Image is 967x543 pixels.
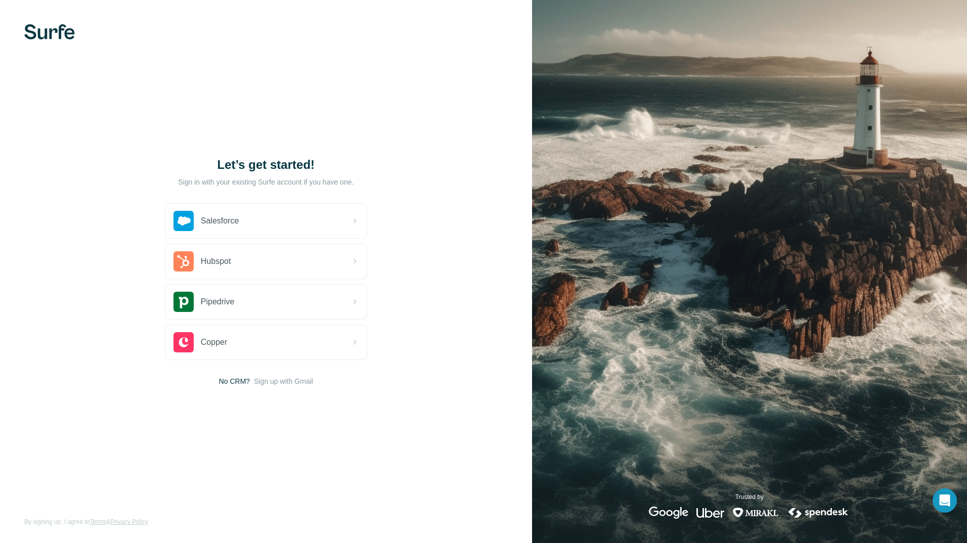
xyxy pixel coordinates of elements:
p: Sign in with your existing Surfe account if you have one. [178,177,354,187]
img: mirakl's logo [732,507,779,519]
img: google's logo [649,507,688,519]
h1: Let’s get started! [165,157,367,173]
div: Open Intercom Messenger [933,488,957,513]
a: Terms [90,518,106,525]
img: uber's logo [696,507,724,519]
img: copper's logo [173,332,194,352]
span: Salesforce [201,215,239,227]
span: Pipedrive [201,296,235,308]
img: pipedrive's logo [173,292,194,312]
img: Surfe's logo [24,24,75,39]
span: Hubspot [201,255,231,267]
button: Sign up with Gmail [254,376,313,386]
span: No CRM? [219,376,250,386]
span: By signing up, I agree to & [24,517,148,526]
p: Trusted by [735,492,764,502]
a: Privacy Policy [110,518,148,525]
img: spendesk's logo [787,507,850,519]
img: hubspot's logo [173,251,194,271]
span: Copper [201,336,227,348]
img: salesforce's logo [173,211,194,231]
